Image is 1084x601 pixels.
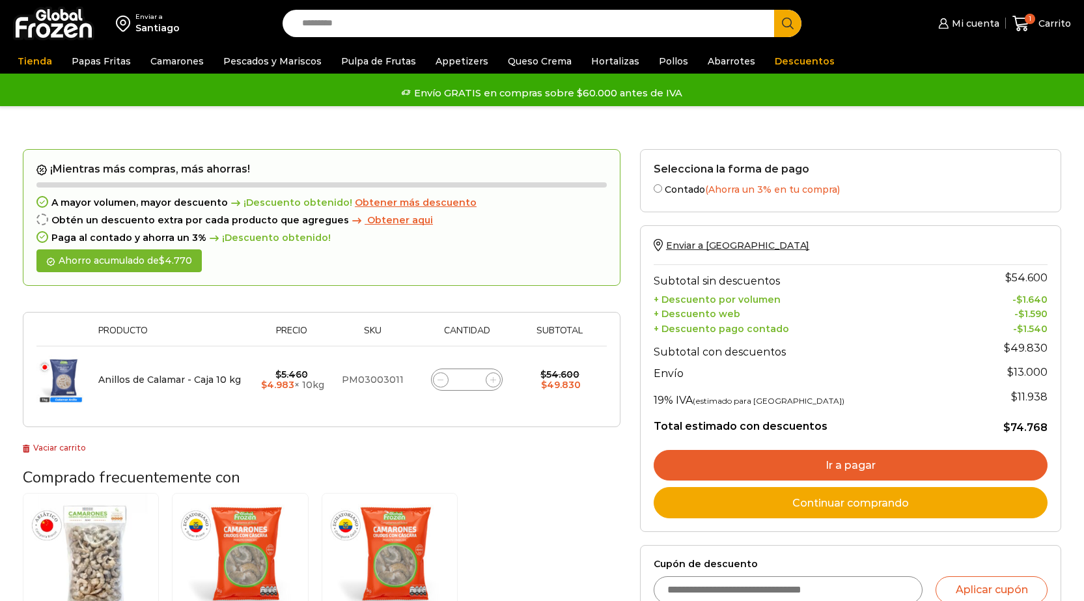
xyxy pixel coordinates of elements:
label: Contado [654,182,1048,195]
td: - [964,305,1048,320]
th: + Descuento web [654,305,964,320]
a: Queso Crema [501,49,578,74]
span: $ [261,379,267,391]
span: Enviar a [GEOGRAPHIC_DATA] [666,240,809,251]
a: Hortalizas [585,49,646,74]
a: Camarones [144,49,210,74]
span: 1 [1025,14,1035,24]
span: $ [1004,342,1010,354]
bdi: 13.000 [1007,366,1048,378]
span: $ [1016,294,1022,305]
small: (estimado para [GEOGRAPHIC_DATA]) [693,396,844,406]
span: Carrito [1035,17,1071,30]
bdi: 5.460 [275,369,308,380]
span: ¡Descuento obtenido! [206,232,331,244]
a: Vaciar carrito [23,443,86,453]
th: + Descuento por volumen [654,290,964,305]
a: Pescados y Mariscos [217,49,328,74]
span: $ [159,255,165,266]
bdi: 54.600 [1005,272,1048,284]
a: 1 Carrito [1012,8,1071,39]
th: Producto [92,326,252,346]
span: $ [1007,366,1014,378]
div: Ahorro acumulado de [36,249,202,272]
a: Ir a pagar [654,450,1048,481]
span: Comprado frecuentemente con [23,467,240,488]
bdi: 54.600 [540,369,579,380]
th: Subtotal [520,326,600,346]
span: ¡Descuento obtenido! [228,197,352,208]
div: Santiago [135,21,180,35]
span: $ [1018,308,1024,320]
div: Enviar a [135,12,180,21]
div: Obtén un descuento extra por cada producto que agregues [36,215,607,226]
bdi: 1.640 [1016,294,1048,305]
bdi: 49.830 [541,379,581,391]
a: Tienda [11,49,59,74]
th: Envío [654,361,964,384]
span: $ [1003,421,1010,434]
bdi: 1.540 [1017,323,1048,335]
span: $ [540,369,546,380]
a: Anillos de Calamar - Caja 10 kg [98,374,241,385]
img: address-field-icon.svg [116,12,135,35]
bdi: 49.830 [1004,342,1048,354]
h2: ¡Mientras más compras, más ahorras! [36,163,607,176]
a: Pollos [652,49,695,74]
a: Abarrotes [701,49,762,74]
button: Search button [774,10,801,37]
th: Subtotal sin descuentos [654,264,964,290]
span: $ [1011,391,1018,403]
input: Contado(Ahorra un 3% en tu compra) [654,184,662,193]
a: Pulpa de Frutas [335,49,423,74]
bdi: 74.768 [1003,421,1048,434]
td: PM03003011 [331,346,414,413]
bdi: 4.770 [159,255,192,266]
input: Product quantity [458,370,476,389]
td: - [964,320,1048,335]
bdi: 4.983 [261,379,294,391]
a: Continuar comprando [654,487,1048,518]
th: Cantidad [414,326,520,346]
th: 19% IVA [654,384,964,410]
th: + Descuento pago contado [654,320,964,335]
span: (Ahorra un 3% en tu compra) [705,184,840,195]
a: Papas Fritas [65,49,137,74]
span: $ [541,379,547,391]
span: $ [275,369,281,380]
th: Sku [331,326,414,346]
a: Descuentos [768,49,841,74]
span: Obtener aqui [367,214,433,226]
span: $ [1017,323,1023,335]
span: 11.938 [1011,391,1048,403]
div: Paga al contado y ahorra un 3% [36,232,607,244]
a: Obtener aqui [349,215,433,226]
td: × 10kg [252,346,331,413]
h2: Selecciona la forma de pago [654,163,1048,175]
a: Mi cuenta [935,10,999,36]
bdi: 1.590 [1018,308,1048,320]
label: Cupón de descuento [654,559,1048,570]
th: Precio [252,326,331,346]
a: Appetizers [429,49,495,74]
span: Mi cuenta [949,17,999,30]
th: Total estimado con descuentos [654,410,964,434]
a: Obtener más descuento [355,197,477,208]
a: Enviar a [GEOGRAPHIC_DATA] [654,240,809,251]
td: - [964,290,1048,305]
span: $ [1005,272,1012,284]
th: Subtotal con descuentos [654,335,964,361]
div: A mayor volumen, mayor descuento [36,197,607,208]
